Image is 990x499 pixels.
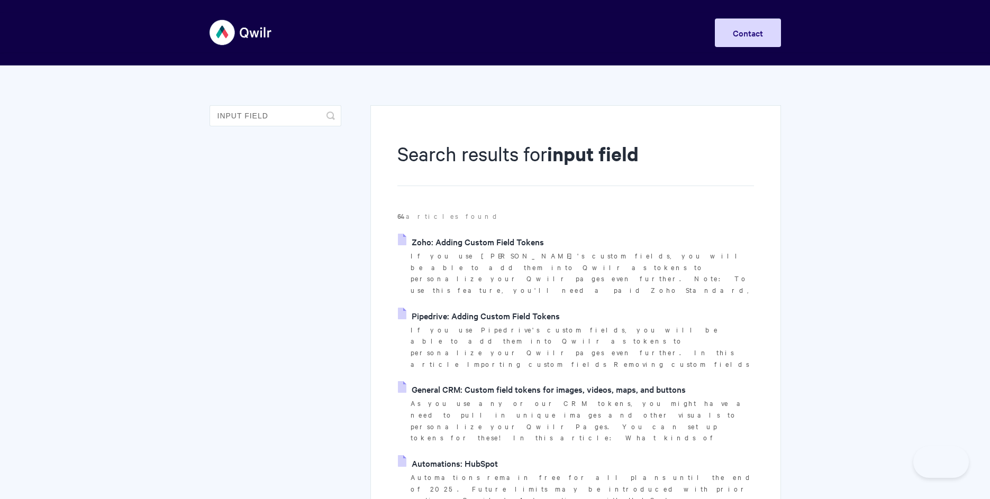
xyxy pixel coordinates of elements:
[398,308,560,324] a: Pipedrive: Adding Custom Field Tokens
[398,234,544,249] a: Zoho: Adding Custom Field Tokens
[913,446,969,478] iframe: Toggle Customer Support
[411,250,753,296] p: If you use [PERSON_NAME]'s custom fields, you will be able to add them into Qwilr as tokens to pe...
[398,381,686,397] a: General CRM: Custom field tokens for images, videos, maps, and buttons
[210,13,273,52] img: Qwilr Help Center
[398,455,498,471] a: Automations: HubSpot
[210,105,341,126] input: Search
[397,210,753,222] p: articles found
[411,324,753,370] p: If you use Pipedrive's custom fields, you will be able to add them into Qwilr as tokens to person...
[547,141,639,167] strong: input field
[411,398,753,443] p: As you use any or our CRM tokens, you might have a need to pull in unique images and other visual...
[397,211,406,221] strong: 64
[715,19,781,47] a: Contact
[397,140,753,186] h1: Search results for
